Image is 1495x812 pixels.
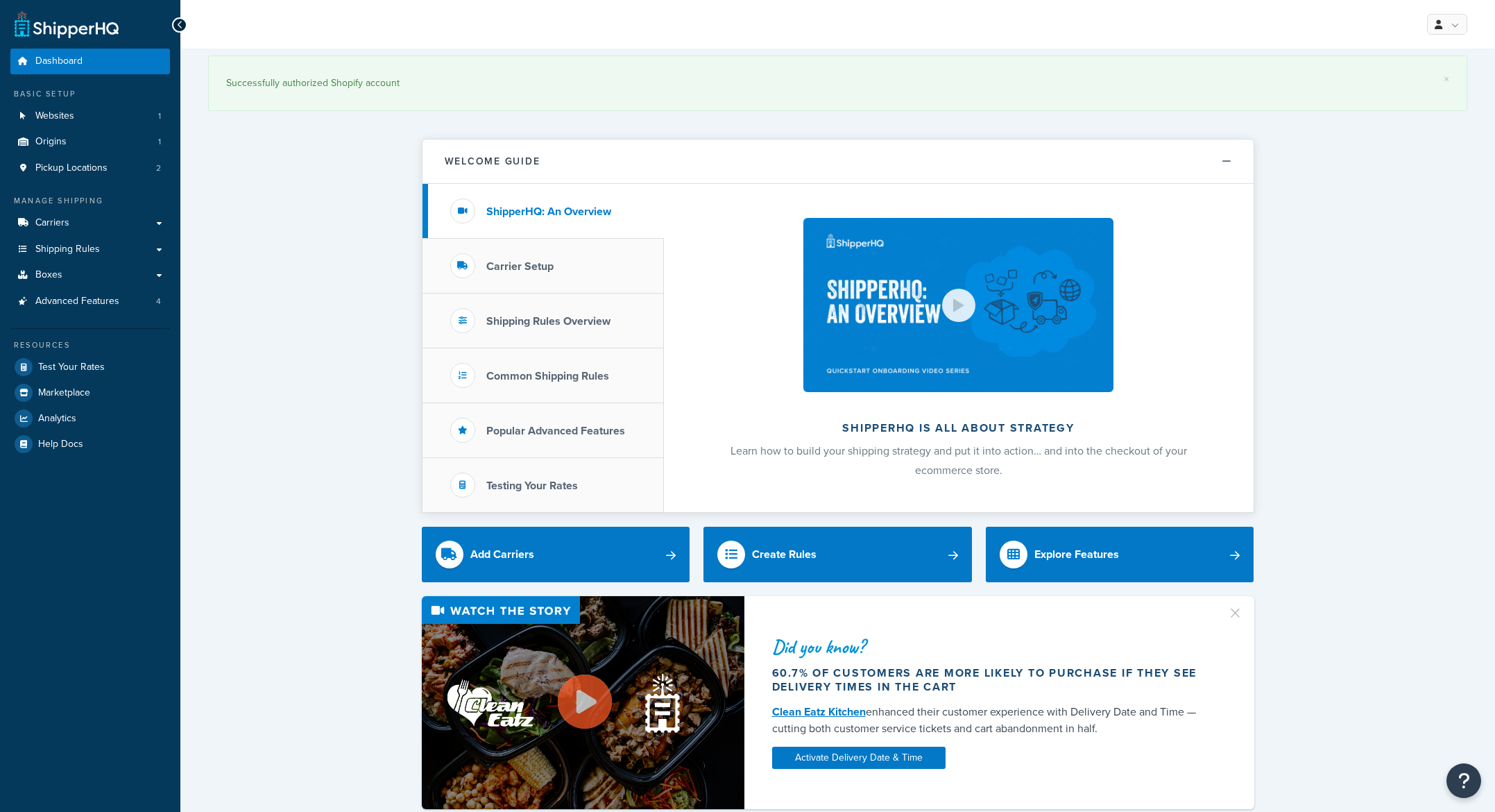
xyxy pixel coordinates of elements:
[10,155,170,181] a: Pickup Locations2
[35,296,119,307] span: Advanced Features
[422,596,744,809] img: Video thumbnail
[10,262,170,288] a: Boxes
[10,195,170,207] div: Manage Shipping
[38,439,83,450] span: Help Docs
[772,666,1211,694] div: 60.7% of customers are more likely to purchase if they see delivery times in the cart
[731,443,1187,478] span: Learn how to build your shipping strategy and put it into action… and into the checkout of your e...
[35,162,108,174] span: Pickup Locations
[38,362,105,373] span: Test Your Rates
[772,637,1211,657] div: Did you know?
[156,296,161,307] span: 4
[701,422,1217,434] h2: ShipperHQ is all about strategy
[10,355,170,380] a: Test Your Rates
[470,545,534,564] div: Add Carriers
[35,269,62,281] span: Boxes
[158,136,161,148] span: 1
[486,205,611,218] h3: ShipperHQ: An Overview
[422,139,1254,184] button: Welcome Guide
[10,210,170,236] a: Carriers
[10,88,170,100] div: Basic Setup
[35,136,67,148] span: Origins
[156,162,161,174] span: 2
[772,704,1211,737] div: enhanced their customer experience with Delivery Date and Time — cutting both customer service ti...
[10,237,170,262] a: Shipping Rules
[38,387,90,399] span: Marketplace
[486,315,610,328] h3: Shipping Rules Overview
[10,129,170,155] li: Origins
[445,156,540,167] h2: Welcome Guide
[1444,74,1449,85] a: ×
[38,413,76,425] span: Analytics
[752,545,817,564] div: Create Rules
[35,217,69,229] span: Carriers
[803,218,1113,392] img: ShipperHQ is all about strategy
[10,49,170,74] a: Dashboard
[772,704,866,720] a: Clean Eatz Kitchen
[10,432,170,457] a: Help Docs
[10,339,170,351] div: Resources
[486,425,625,437] h3: Popular Advanced Features
[10,380,170,405] a: Marketplace
[10,289,170,314] li: Advanced Features
[35,244,100,255] span: Shipping Rules
[10,103,170,129] a: Websites1
[35,56,83,67] span: Dashboard
[772,747,946,769] a: Activate Delivery Date & Time
[158,110,161,122] span: 1
[35,110,74,122] span: Websites
[486,370,609,382] h3: Common Shipping Rules
[10,289,170,314] a: Advanced Features4
[10,129,170,155] a: Origins1
[10,406,170,431] a: Analytics
[986,527,1254,582] a: Explore Features
[422,527,690,582] a: Add Carriers
[486,260,554,273] h3: Carrier Setup
[10,155,170,181] li: Pickup Locations
[10,103,170,129] li: Websites
[1446,763,1481,798] button: Open Resource Center
[1034,545,1119,564] div: Explore Features
[486,480,578,492] h3: Testing Your Rates
[703,527,972,582] a: Create Rules
[226,74,1449,93] div: Successfully authorized Shopify account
